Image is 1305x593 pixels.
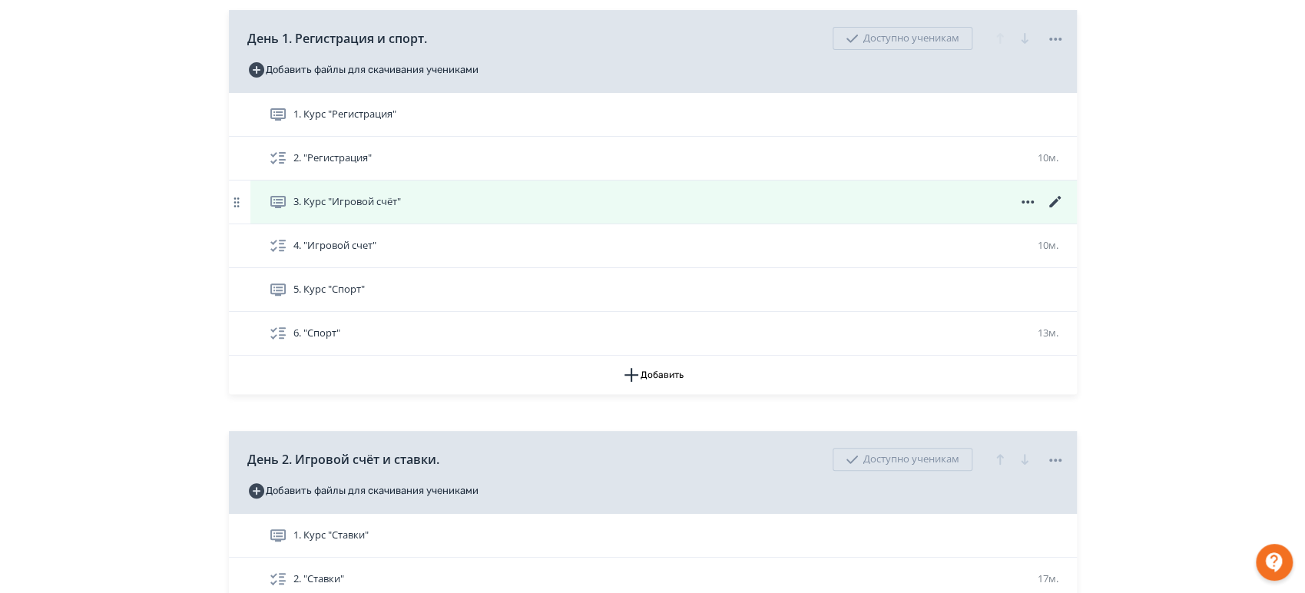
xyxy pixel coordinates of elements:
[229,224,1077,268] div: 4. "Игровой счет"10м.
[1038,238,1058,252] span: 10м.
[293,194,401,210] span: 3. Курс "Игровой счёт"
[229,268,1077,312] div: 5. Курс "Спорт"
[293,571,344,587] span: 2. "Ставки"
[833,27,972,50] div: Доступно ученикам
[293,238,376,253] span: 4. "Игровой счет"
[293,151,372,166] span: 2. "Регистрация"
[1038,571,1058,585] span: 17м.
[293,107,396,122] span: 1. Курс "Регистрация"
[247,479,479,503] button: Добавить файлы для скачивания учениками
[293,528,369,543] span: 1. Курс "Ставки"
[247,29,427,48] span: День 1. Регистрация и спорт.
[229,356,1077,394] button: Добавить
[247,58,479,82] button: Добавить файлы для скачивания учениками
[247,450,439,469] span: День 2. Игровой счёт и ставки.
[833,448,972,471] div: Доступно ученикам
[229,93,1077,137] div: 1. Курс "Регистрация"
[229,312,1077,356] div: 6. "Спорт"13м.
[293,282,365,297] span: 5. Курс "Спорт"
[1038,326,1058,340] span: 13м.
[229,181,1077,224] div: 3. Курс "Игровой счёт"
[1038,151,1058,164] span: 10м.
[293,326,340,341] span: 6. "Спорт"
[229,137,1077,181] div: 2. "Регистрация"10м.
[229,514,1077,558] div: 1. Курс "Ставки"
